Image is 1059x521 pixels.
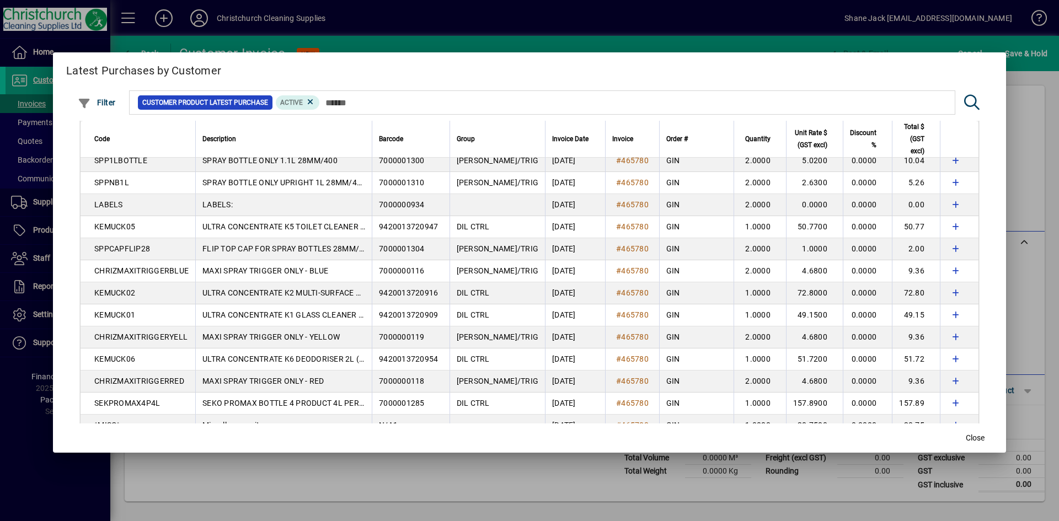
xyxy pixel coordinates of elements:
td: 2.0000 [734,194,786,216]
span: ULTRA CONCENTRATE K1 GLASS CLEANER 2L (MPI C35) [202,310,405,319]
span: 7000001300 [379,156,425,165]
span: Miscellaneous item - [202,421,274,429]
span: 465780 [621,399,649,407]
td: 1.0000 [734,216,786,238]
span: # [616,266,621,275]
span: DIL CTRL [457,399,490,407]
a: #465780 [612,154,652,166]
span: [PERSON_NAME]/TRIG [457,332,539,341]
span: FLIP TOP CAP FOR SPRAY BOTTLES 28MM/410 [202,244,373,253]
span: ULTRA CONCENTRATE K2 MULTI-SURFACE CLEANER 2L (MPI C31) [202,288,439,297]
span: Quantity [745,133,771,145]
span: 465780 [621,156,649,165]
span: DIL CTRL [457,310,490,319]
span: Code [94,133,110,145]
span: # [616,222,621,231]
span: CHRIZMAXITRIGGERYELL [94,332,188,341]
span: DIL CTRL [457,355,490,363]
td: GIN [659,172,734,194]
span: DIL CTRL [457,288,490,297]
div: Code [94,133,189,145]
span: ULTRA CONCENTRATE K5 TOILET CLEANER 2L (MPI C32) [202,222,407,231]
td: 2.0000 [734,150,786,172]
span: Invoice Date [552,133,589,145]
span: # [616,355,621,363]
td: 0.0000 [843,304,892,326]
span: 465780 [621,310,649,319]
td: 49.1500 [786,304,843,326]
span: # [616,421,621,429]
a: #465780 [612,309,652,321]
td: 4.6800 [786,260,843,282]
span: 465780 [621,332,649,341]
td: GIN [659,194,734,216]
td: 4.6800 [786,326,843,348]
td: [DATE] [545,370,605,393]
td: 0.0000 [843,172,892,194]
span: 465780 [621,200,649,209]
span: SPRAY BOTTLE ONLY 1.1L 28MM/400 [202,156,338,165]
td: [DATE] [545,348,605,370]
td: 51.7200 [786,348,843,370]
span: 465780 [621,421,649,429]
td: 49.15 [892,304,940,326]
span: [PERSON_NAME]/TRIG [457,377,539,385]
a: #465780 [612,221,652,233]
td: 1.0000 [734,415,786,437]
span: # [616,332,621,341]
td: 72.80 [892,282,940,304]
span: # [616,399,621,407]
td: 50.7700 [786,216,843,238]
td: 1.0000 [734,282,786,304]
span: SPPNB1L [94,178,129,187]
span: SEKO PROMAX BOTTLE 4 PRODUCT 4L PER MINUTE DISPENSER [202,399,433,407]
td: 50.77 [892,216,940,238]
td: GIN [659,150,734,172]
td: GIN [659,282,734,304]
td: 1.0000 [786,238,843,260]
span: MAXI SPRAY TRIGGER ONLY - RED [202,377,324,385]
td: 0.0000 [843,194,892,216]
span: 465780 [621,266,649,275]
span: 7000000116 [379,266,425,275]
td: 2.0000 [734,326,786,348]
a: #465780 [612,265,652,277]
a: #465780 [612,375,652,387]
span: Group [457,133,475,145]
td: 10.04 [892,150,940,172]
div: Order # [666,133,727,145]
td: 0.0000 [843,260,892,282]
span: 7000000934 [379,200,425,209]
td: 1.0000 [734,393,786,415]
td: 9.36 [892,260,940,282]
td: 2.0000 [734,370,786,393]
td: 72.8000 [786,282,843,304]
div: Barcode [379,133,443,145]
div: Description [202,133,365,145]
div: Group [457,133,539,145]
td: 2.6300 [786,172,843,194]
td: 0.0000 [843,238,892,260]
span: KEMUCK01 [94,310,135,319]
span: MAXI SPRAY TRIGGER ONLY - BLUE [202,266,329,275]
td: [DATE] [545,194,605,216]
button: Close [958,428,993,448]
td: [DATE] [545,150,605,172]
td: 0.0000 [843,326,892,348]
td: [DATE] [545,393,605,415]
td: 2.0000 [734,260,786,282]
td: [DATE] [545,260,605,282]
td: GIN [659,304,734,326]
span: Unit Rate $ (GST excl) [793,127,827,151]
span: # [616,156,621,165]
span: # [616,178,621,187]
span: Invoice [612,133,633,145]
span: 465780 [621,178,649,187]
span: [PERSON_NAME]/TRIG [457,266,539,275]
span: SPRAY BOTTLE ONLY UPRIGHT 1L 28MM/410 [202,178,366,187]
span: Description [202,133,236,145]
span: CHRIZMAXITRIGGERRED [94,377,184,385]
a: #465780 [612,198,652,211]
td: [DATE] [545,282,605,304]
a: #465780 [612,397,652,409]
